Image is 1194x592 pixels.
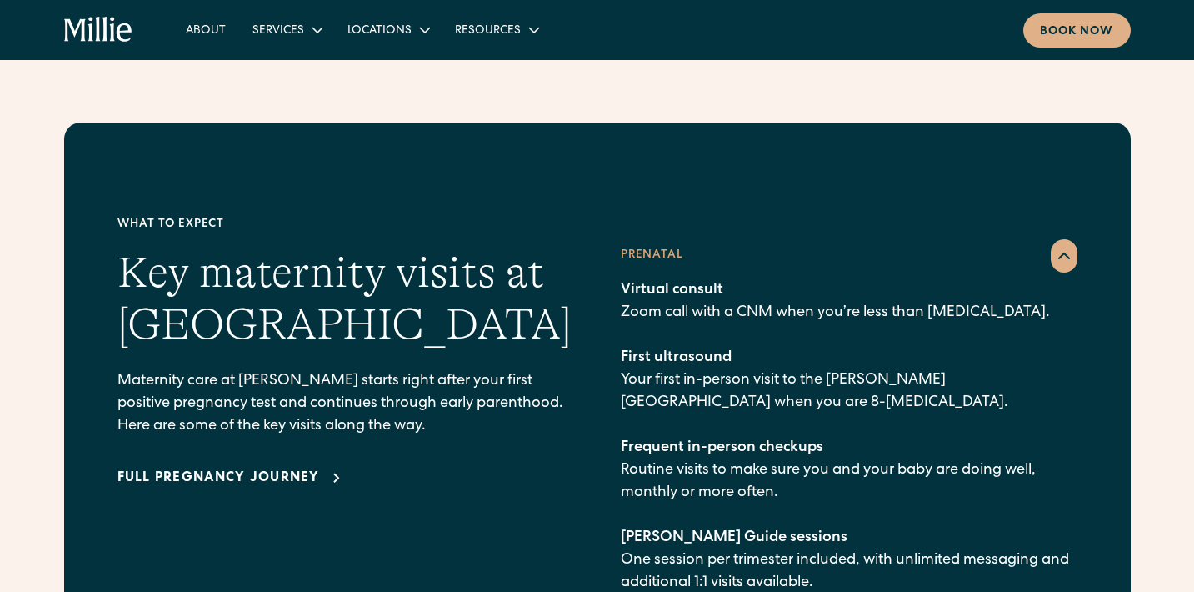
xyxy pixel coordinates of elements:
div: Locations [334,16,442,43]
div: Full pregnancy journey [117,469,320,489]
span: [PERSON_NAME] Guide sessions [621,530,847,545]
div: Prenatal [621,247,684,264]
div: Resources [455,23,521,40]
a: About [172,16,239,43]
span: First ultrasound [621,350,732,365]
p: Maternity care at [PERSON_NAME] starts right after your first positive pregnancy test and continu... [117,370,574,438]
div: Resources [442,16,551,43]
a: Full pregnancy journey [117,469,347,489]
div: Locations [347,23,412,40]
div: What to expect [117,216,574,233]
div: Services [239,16,334,43]
a: Book now [1023,13,1131,48]
span: Frequent in-person checkups [621,440,823,455]
div: Services [252,23,304,40]
div: Book now [1040,23,1114,41]
h2: Key maternity visits at [GEOGRAPHIC_DATA] [117,247,574,351]
a: home [64,17,133,43]
span: Virtual consult [621,283,723,298]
